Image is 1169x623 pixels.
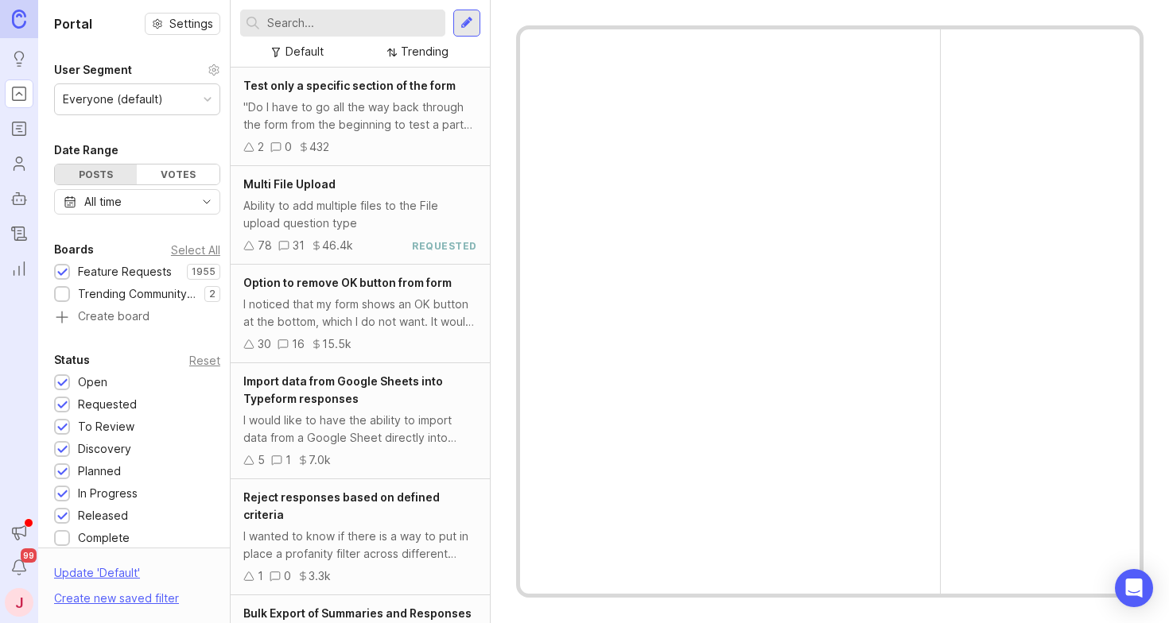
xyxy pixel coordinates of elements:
div: User Segment [54,60,132,79]
div: 432 [309,138,329,156]
div: To Review [78,418,134,435]
div: Released [78,507,128,524]
div: 7.0k [309,451,331,469]
a: Option to remove OK button from formI noticed that my form shows an OK button at the bottom, whic... [231,265,490,363]
a: Import data from Google Sheets into Typeform responsesI would like to have the ability to import ... [231,363,490,479]
div: 1 [258,567,263,585]
input: Search... [267,14,439,32]
div: 31 [293,237,305,254]
p: 2 [209,288,216,300]
a: Reporting [5,254,33,283]
span: Multi File Upload [243,177,336,191]
div: Select All [171,246,220,254]
span: Reject responses based on defined criteria [243,490,440,521]
div: Everyone (default) [63,91,163,108]
div: Create new saved filter [54,590,179,607]
img: Canny Home [12,10,26,28]
div: 0 [285,138,292,156]
div: 0 [284,567,291,585]
div: Trending Community Topics [78,285,196,303]
a: Portal [5,79,33,108]
div: 15.5k [322,335,351,353]
a: Create board [54,311,220,325]
span: Test only a specific section of the form [243,79,456,92]
h1: Portal [54,14,92,33]
a: Changelog [5,219,33,248]
button: Announcements [5,518,33,547]
div: Status [54,350,90,370]
button: Settings [145,13,220,35]
div: I would like to have the ability to import data from a Google Sheet directly into Typeform respon... [243,412,477,447]
svg: toggle icon [194,195,219,208]
div: Update ' Default ' [54,564,140,590]
div: Trending [401,43,449,60]
div: 2 [258,138,264,156]
a: Reject responses based on defined criteriaI wanted to know if there is a way to put in place a pr... [231,479,490,595]
span: Import data from Google Sheets into Typeform responses [243,374,443,405]
div: 1 [285,451,291,469]
div: Reset [189,356,220,365]
a: Multi File UploadAbility to add multiple files to the File upload question type783146.4krequested [231,166,490,265]
span: Bulk Export of Summaries and Responses [243,606,472,620]
div: 46.4k [322,237,353,254]
a: Users [5,149,33,178]
div: Open Intercom Messenger [1115,569,1153,607]
div: Requested [78,396,137,413]
div: Votes [137,164,219,184]
div: Date Range [54,141,118,160]
div: Open [78,373,107,391]
div: Boards [54,240,94,259]
div: 78 [258,237,272,254]
div: All time [84,193,122,211]
div: I noticed that my form shows an OK button at the bottom, which I do not want. It would be great i... [243,296,477,331]
div: Ability to add multiple files to the File upload question type [243,197,477,232]
div: 30 [258,335,271,353]
span: Option to remove OK button from form [243,276,452,289]
div: requested [412,239,477,253]
div: Feature Requests [78,263,172,281]
p: 1955 [192,265,216,278]
div: I wanted to know if there is a way to put in place a profanity filter across different fields of ... [243,528,477,563]
button: J [5,588,33,617]
div: Default [285,43,324,60]
a: Ideas [5,44,33,73]
div: Posts [55,164,137,184]
div: In Progress [78,485,138,502]
span: 99 [21,548,37,563]
span: Settings [169,16,213,32]
a: Roadmaps [5,114,33,143]
div: 3.3k [309,567,331,585]
a: Autopilot [5,184,33,213]
button: Notifications [5,553,33,582]
div: Planned [78,462,121,480]
div: Complete [78,529,130,547]
div: 5 [258,451,265,469]
a: Test only a specific section of the form"Do I have to go all the way back through the form from t... [231,68,490,166]
div: "Do I have to go all the way back through the form from the beginning to test a part of the flow.... [243,99,477,133]
div: 16 [292,335,305,353]
div: Discovery [78,440,131,458]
